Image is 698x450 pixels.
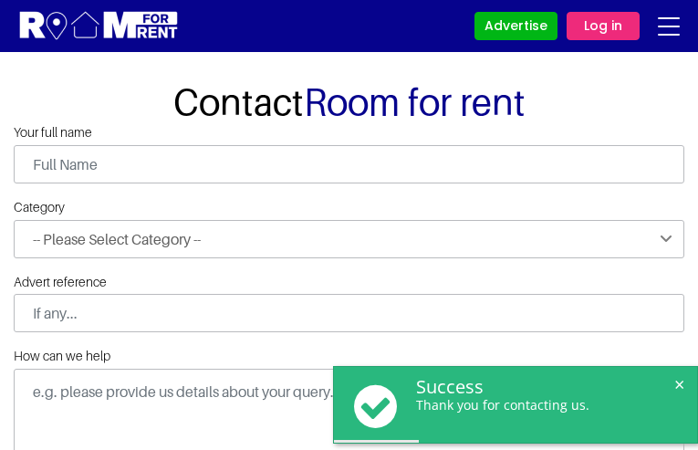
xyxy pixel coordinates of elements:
label: How can we help [14,349,110,364]
a: Advertise [474,12,557,40]
div: Thank you for contacting us. [416,398,679,413]
input: If any... [14,294,684,332]
h1: Contact [14,79,684,123]
label: Category [14,200,65,215]
div: Success [416,376,679,398]
a: Log in [567,12,640,40]
span: × [671,376,688,393]
img: Logo for Room for Rent, featuring a welcoming design with a house icon and modern typography [18,9,180,43]
label: Advert reference [14,275,107,290]
label: Your full name [14,125,92,141]
span: Room for rent [304,79,526,123]
input: Full Name [14,145,684,183]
